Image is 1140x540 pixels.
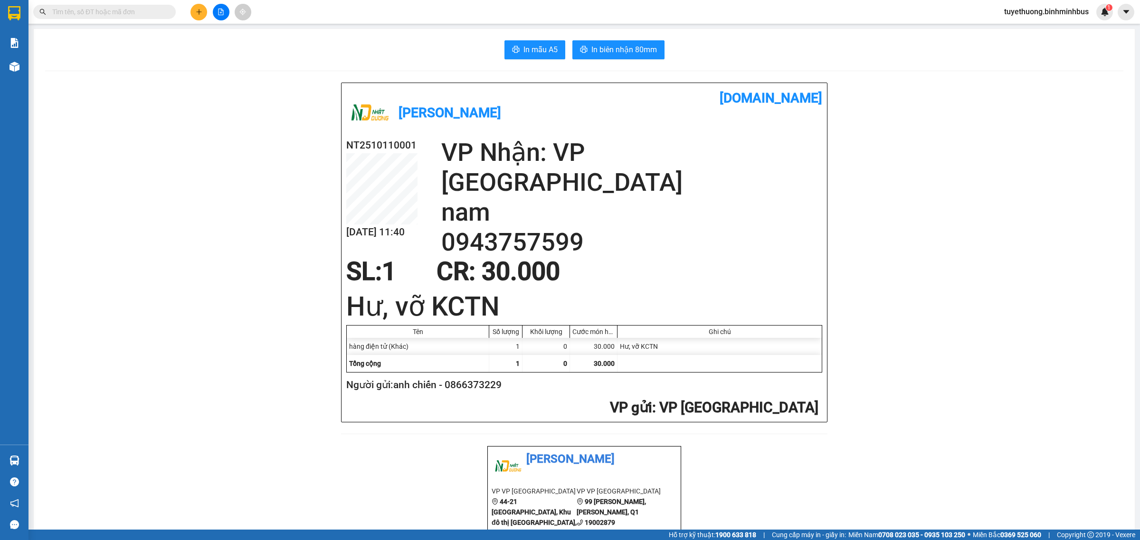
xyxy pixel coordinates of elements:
div: 0 [522,338,570,355]
span: environment [577,498,583,505]
strong: 0708 023 035 - 0935 103 250 [878,531,965,539]
input: Tìm tên, số ĐT hoặc mã đơn [52,7,164,17]
button: printerIn mẫu A5 [504,40,565,59]
span: 30.000 [594,360,615,367]
sup: 1 [1106,4,1112,11]
span: question-circle [10,477,19,486]
img: warehouse-icon [9,62,19,72]
span: CR : 30.000 [437,257,560,286]
b: [DOMAIN_NAME] [720,90,822,106]
span: printer [512,46,520,55]
span: | [763,530,765,540]
b: 19002879 [585,519,615,526]
span: Miền Bắc [973,530,1041,540]
span: environment [492,498,498,505]
h2: : VP [GEOGRAPHIC_DATA] [346,398,818,418]
h1: Hư, vỡ KCTN [346,288,822,325]
span: tuyethuong.binhminhbus [997,6,1096,18]
span: search [39,9,46,15]
span: aim [239,9,246,15]
button: plus [190,4,207,20]
span: 1 [1107,4,1111,11]
span: 1 [516,360,520,367]
span: ⚪️ [968,533,970,537]
span: In biên nhận 80mm [591,44,657,56]
span: printer [580,46,588,55]
span: file-add [218,9,224,15]
li: [PERSON_NAME] [492,450,677,468]
strong: 0369 525 060 [1000,531,1041,539]
div: Khối lượng [525,328,567,335]
h2: VP Nhận: VP [GEOGRAPHIC_DATA] [441,138,822,197]
span: Tổng cộng [349,360,381,367]
h2: NT2510110001 [346,138,418,153]
div: 1 [489,338,522,355]
div: Cước món hàng [572,328,615,335]
span: caret-down [1122,8,1130,16]
span: Hỗ trợ kỹ thuật: [669,530,756,540]
span: plus [196,9,202,15]
span: | [1048,530,1050,540]
span: message [10,520,19,529]
div: Ghi chú [620,328,819,335]
img: icon-new-feature [1101,8,1109,16]
h2: Người gửi: anh chiến - 0866373229 [346,377,818,393]
span: 0 [563,360,567,367]
span: 1 [382,257,396,286]
img: logo.jpg [492,450,525,484]
li: VP VP [GEOGRAPHIC_DATA] [577,486,662,496]
img: logo.jpg [346,90,394,138]
li: VP VP [GEOGRAPHIC_DATA] [492,486,577,496]
button: printerIn biên nhận 80mm [572,40,665,59]
img: warehouse-icon [9,456,19,466]
img: logo-vxr [8,6,20,20]
span: Miền Nam [848,530,965,540]
h2: [DATE] 11:40 [346,224,418,240]
div: 30.000 [570,338,617,355]
h2: 0943757599 [441,227,822,257]
span: SL: [346,257,382,286]
div: Tên [349,328,486,335]
img: solution-icon [9,38,19,48]
button: aim [235,4,251,20]
div: hàng điện tử (Khác) [347,338,489,355]
button: file-add [213,4,229,20]
span: phone [577,519,583,526]
h2: nam [441,197,822,227]
span: notification [10,499,19,508]
div: Số lượng [492,328,520,335]
span: VP gửi [610,399,652,416]
div: Hư, vỡ KCTN [617,338,822,355]
button: caret-down [1118,4,1134,20]
span: copyright [1087,531,1094,538]
b: 99 [PERSON_NAME], [PERSON_NAME], Q1 [577,498,646,516]
span: In mẫu A5 [523,44,558,56]
span: Cung cấp máy in - giấy in: [772,530,846,540]
strong: 1900 633 818 [715,531,756,539]
b: [PERSON_NAME] [399,105,501,121]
